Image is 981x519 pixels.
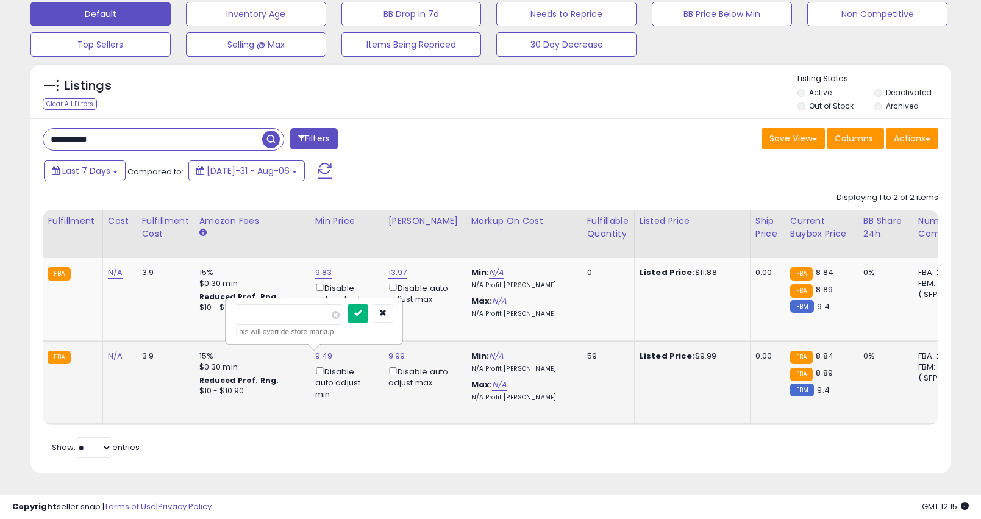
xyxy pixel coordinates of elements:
small: FBA [790,368,813,381]
div: Fulfillment Cost [142,215,189,240]
button: [DATE]-31 - Aug-06 [188,160,305,181]
b: Listed Price: [640,350,695,362]
div: [PERSON_NAME] [388,215,461,227]
div: $0.30 min [199,278,301,289]
button: 30 Day Decrease [496,32,637,57]
span: 8.84 [816,267,833,278]
div: 0 [587,267,625,278]
a: 9.49 [315,350,333,362]
p: N/A Profit [PERSON_NAME] [471,393,573,402]
button: Selling @ Max [186,32,326,57]
div: FBM: 17 [918,278,958,289]
div: FBM: 17 [918,362,958,373]
div: 0.00 [755,267,776,278]
div: 3.9 [142,267,185,278]
b: Max: [471,379,493,390]
div: Amazon Fees [199,215,305,227]
span: 9.4 [817,301,829,312]
b: Listed Price: [640,267,695,278]
small: Amazon Fees. [199,227,207,238]
div: FBA: 2 [918,351,958,362]
div: Fulfillable Quantity [587,215,629,240]
b: Max: [471,295,493,307]
div: ( SFP: 1 ) [918,289,958,300]
p: N/A Profit [PERSON_NAME] [471,310,573,318]
div: 0% [863,267,904,278]
p: Listing States: [797,73,951,85]
div: 0% [863,351,904,362]
span: [DATE]-31 - Aug-06 [207,165,290,177]
div: $11.88 [640,267,741,278]
div: $9.99 [640,351,741,362]
div: Current Buybox Price [790,215,853,240]
button: Actions [886,128,938,149]
small: FBA [790,351,813,364]
div: 15% [199,351,301,362]
a: 13.97 [388,267,407,279]
small: FBM [790,300,814,313]
div: 0.00 [755,351,776,362]
div: Disable auto adjust max [388,281,457,305]
div: Disable auto adjust min [315,365,374,400]
button: Inventory Age [186,2,326,26]
a: N/A [492,379,507,391]
div: ( SFP: 1 ) [918,373,958,384]
div: Cost [108,215,132,227]
button: Needs to Reprice [496,2,637,26]
div: Disable auto adjust max [388,365,457,388]
small: FBA [48,351,70,364]
button: Filters [290,128,338,149]
div: 59 [587,351,625,362]
a: N/A [108,267,123,279]
button: Non Competitive [807,2,947,26]
span: 8.84 [816,350,833,362]
h5: Listings [65,77,112,95]
div: Disable auto adjust min [315,281,374,317]
div: Listed Price [640,215,745,227]
th: The percentage added to the cost of goods (COGS) that forms the calculator for Min & Max prices. [466,210,582,258]
button: Top Sellers [30,32,171,57]
div: Num of Comp. [918,215,963,240]
a: N/A [108,350,123,362]
div: Ship Price [755,215,780,240]
div: seller snap | | [12,501,212,513]
span: Last 7 Days [62,165,110,177]
span: Show: entries [52,442,140,453]
span: 8.89 [816,284,833,295]
div: Fulfillment [48,215,97,227]
div: Displaying 1 to 2 of 2 items [837,192,938,204]
span: 2025-08-14 12:15 GMT [922,501,969,512]
p: N/A Profit [PERSON_NAME] [471,365,573,373]
button: BB Drop in 7d [341,2,482,26]
a: Terms of Use [104,501,156,512]
small: FBM [790,384,814,396]
button: Columns [827,128,884,149]
a: 9.83 [315,267,332,279]
button: Items Being Repriced [341,32,482,57]
b: Reduced Prof. Rng. [199,292,279,302]
div: This will override store markup [235,326,393,338]
div: FBA: 2 [918,267,958,278]
b: Min: [471,267,490,278]
div: $10 - $10.90 [199,302,301,313]
div: BB Share 24h. [863,215,908,240]
small: FBA [790,267,813,281]
button: Default [30,2,171,26]
b: Reduced Prof. Rng. [199,375,279,385]
div: Min Price [315,215,378,227]
div: $10 - $10.90 [199,386,301,396]
a: N/A [489,350,504,362]
div: 15% [199,267,301,278]
span: Compared to: [127,166,184,177]
span: 8.89 [816,367,833,379]
small: FBA [790,284,813,298]
button: Last 7 Days [44,160,126,181]
label: Archived [886,101,919,111]
div: $0.30 min [199,362,301,373]
button: BB Price Below Min [652,2,792,26]
b: Min: [471,350,490,362]
div: Clear All Filters [43,98,97,110]
label: Active [809,87,832,98]
span: 9.4 [817,384,829,396]
small: FBA [48,267,70,281]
